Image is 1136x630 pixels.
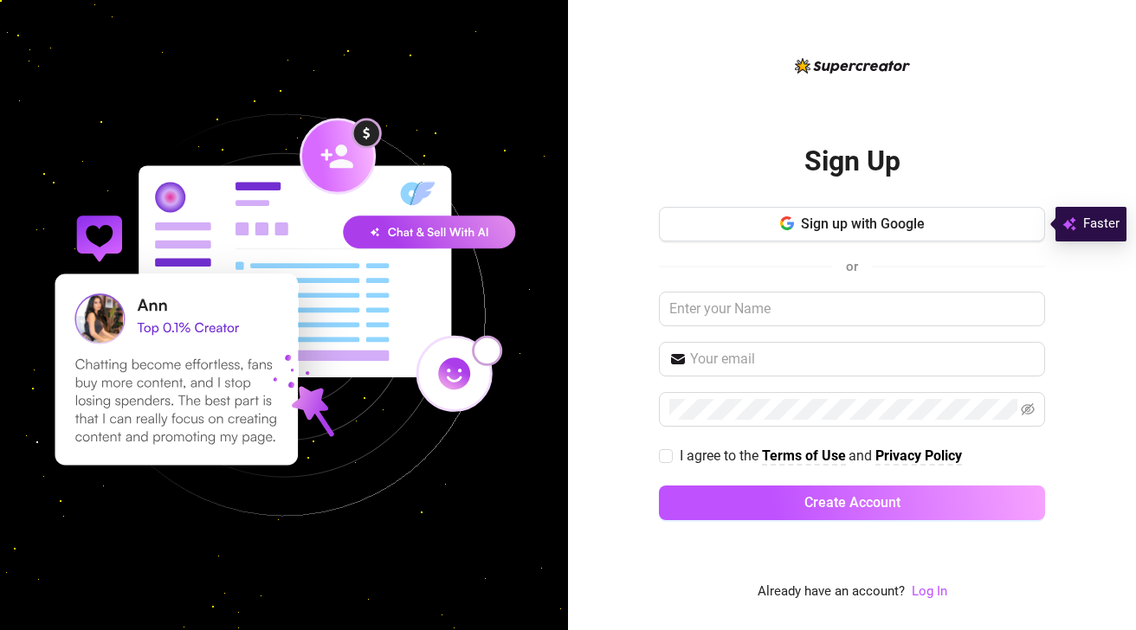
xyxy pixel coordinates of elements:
a: Log In [912,582,947,602]
button: Create Account [659,485,1045,520]
button: Sign up with Google [659,207,1045,241]
input: Enter your Name [659,292,1045,326]
strong: Terms of Use [762,447,846,464]
a: Log In [912,583,947,599]
span: Sign up with Google [801,215,925,232]
input: Your email [690,349,1035,370]
img: logo-BBDzfeDw.svg [795,58,910,74]
h2: Sign Up [804,144,900,179]
span: Create Account [804,494,900,511]
a: Terms of Use [762,447,846,466]
span: Already have an account? [758,582,905,602]
span: and [849,447,875,464]
span: eye-invisible [1021,402,1035,416]
a: Privacy Policy [875,447,962,466]
span: or [846,259,858,274]
span: I agree to the [680,447,762,464]
strong: Privacy Policy [875,447,962,464]
img: svg%3e [1062,214,1076,235]
span: Faster [1083,214,1120,235]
